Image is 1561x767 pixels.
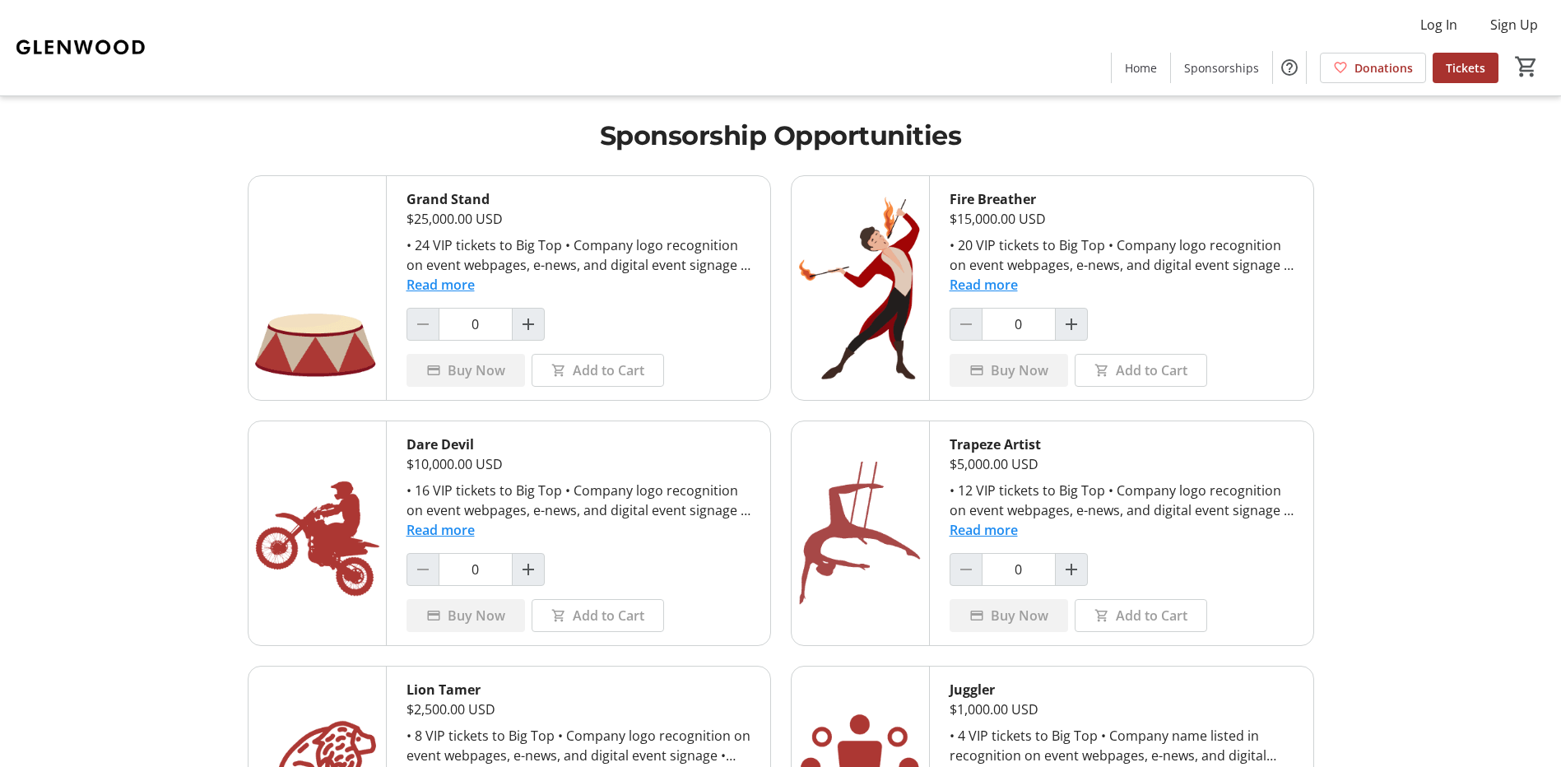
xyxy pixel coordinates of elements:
div: • 24 VIP tickets to Big Top • Company logo recognition on event webpages, e-news, and digital eve... [407,235,750,275]
img: Dare Devil [249,421,386,645]
button: Increment by one [1056,309,1087,340]
a: Sponsorships [1171,53,1272,83]
div: $1,000.00 USD [950,700,1294,719]
span: Donations [1354,59,1413,77]
div: Lion Tamer [407,680,750,700]
button: Read more [407,275,475,295]
div: Trapeze Artist [950,435,1294,454]
div: $15,000.00 USD [950,209,1294,229]
a: Home [1112,53,1170,83]
div: Dare Devil [407,435,750,454]
input: Fire Breather Quantity [982,308,1056,341]
div: Grand Stand [407,189,750,209]
button: Increment by one [1056,554,1087,585]
button: Read more [950,520,1018,540]
input: Grand Stand Quantity [439,308,513,341]
img: Fire Breather [792,176,929,400]
div: $10,000.00 USD [407,454,750,474]
h1: Sponsorship Opportunities [248,116,1314,156]
button: Increment by one [513,554,544,585]
a: Tickets [1433,53,1498,83]
button: Read more [950,275,1018,295]
span: Tickets [1446,59,1485,77]
span: Home [1125,59,1157,77]
div: • 12 VIP tickets to Big Top • Company logo recognition on event webpages, e-news, and digital eve... [950,481,1294,520]
div: Juggler [950,680,1294,700]
input: Trapeze Artist Quantity [982,553,1056,586]
button: Help [1273,51,1306,84]
div: $25,000.00 USD [407,209,750,229]
button: Cart [1512,52,1541,81]
div: • 4 VIP tickets to Big Top • Company name listed in recognition on event webpages, e-news, and di... [950,726,1294,765]
span: Sponsorships [1184,59,1259,77]
img: Glenwood, Inc.'s Logo [10,7,156,89]
span: Sign Up [1490,15,1538,35]
div: • 8 VIP tickets to Big Top • Company logo recognition on event webpages, e-news, and digital even... [407,726,750,765]
button: Read more [407,520,475,540]
a: Donations [1320,53,1426,83]
button: Sign Up [1477,12,1551,38]
div: $2,500.00 USD [407,700,750,719]
span: Log In [1420,15,1457,35]
img: Grand Stand [249,176,386,400]
div: $5,000.00 USD [950,454,1294,474]
input: Dare Devil Quantity [439,553,513,586]
img: Trapeze Artist [792,421,929,645]
div: • 16 VIP tickets to Big Top • Company logo recognition on event webpages, e-news, and digital eve... [407,481,750,520]
button: Log In [1407,12,1470,38]
div: Fire Breather [950,189,1294,209]
div: • 20 VIP tickets to Big Top • Company logo recognition on event webpages, e-news, and digital eve... [950,235,1294,275]
button: Increment by one [513,309,544,340]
